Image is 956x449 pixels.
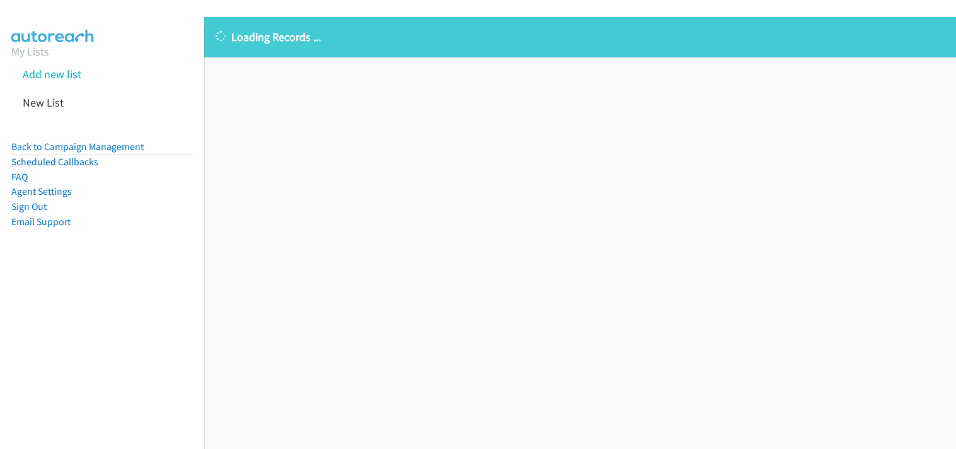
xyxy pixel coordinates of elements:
[11,141,144,153] a: Back to Campaign Management
[216,28,945,45] p: Loading Records ...
[11,216,71,228] a: Email Support
[11,44,49,59] a: My Lists
[23,67,81,81] a: Add new list
[11,156,98,168] a: Scheduled Callbacks
[23,95,64,110] a: New List
[11,185,72,197] a: Agent Settings
[11,171,28,183] a: FAQ
[11,201,47,213] a: Sign Out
